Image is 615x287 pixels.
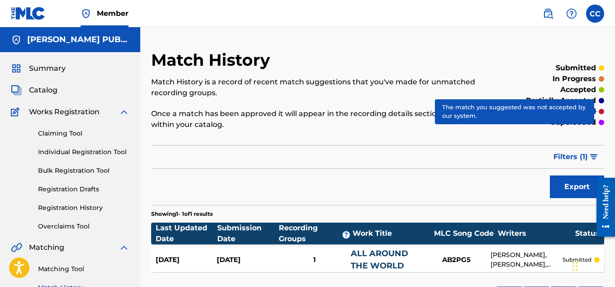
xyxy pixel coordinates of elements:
[353,228,429,239] div: Work Title
[38,185,129,194] a: Registration Drafts
[29,85,57,96] span: Catalog
[38,129,129,138] a: Claiming Tool
[11,63,22,74] img: Summary
[491,250,563,269] div: [PERSON_NAME], [PERSON_NAME], [PERSON_NAME]
[586,5,604,23] div: User Menu
[430,228,498,239] div: MLC Song Code
[563,256,591,264] p: submitted
[563,5,581,23] div: Help
[351,248,408,271] a: ALL AROUND THE WORLD
[563,106,596,117] p: rejected
[217,223,279,244] div: Submission Date
[566,8,577,19] img: help
[11,7,46,20] img: MLC Logo
[156,223,217,244] div: Last Updated Date
[590,171,615,244] iframe: Resource Center
[553,151,588,162] span: Filters ( 1 )
[11,85,57,96] a: CatalogCatalog
[29,242,64,253] span: Matching
[151,108,500,130] p: Once a match has been approved it will appear in the recording details section of the work within...
[11,34,22,45] img: Accounts
[119,242,129,253] img: expand
[560,84,596,95] p: accepted
[217,255,278,265] div: [DATE]
[548,146,604,168] button: Filters (1)
[556,63,596,73] p: submitted
[119,107,129,117] img: expand
[550,175,604,198] button: Export
[575,228,600,239] div: Status
[543,8,553,19] img: search
[343,231,350,238] span: ?
[590,154,598,160] img: filter
[156,255,217,265] div: [DATE]
[526,95,596,106] p: partially accepted
[278,255,351,265] div: 1
[29,107,100,117] span: Works Registration
[151,50,275,70] h2: Match History
[11,63,66,74] a: SummarySummary
[38,264,129,274] a: Matching Tool
[570,243,615,287] iframe: Chat Widget
[29,63,66,74] span: Summary
[38,222,129,231] a: Overclaims Tool
[423,255,491,265] div: AB2PG5
[38,147,129,157] a: Individual Registration Tool
[11,107,23,117] img: Works Registration
[553,73,596,84] p: in progress
[551,117,596,128] p: superseded
[498,228,575,239] div: Writers
[38,203,129,213] a: Registration History
[572,253,578,280] div: Drag
[151,210,213,218] p: Showing 1 - 1 of 1 results
[11,85,22,96] img: Catalog
[279,223,353,244] div: Recording Groups
[151,77,500,98] p: Match History is a record of recent match suggestions that you've made for unmatched recording gr...
[539,5,557,23] a: Public Search
[27,34,129,45] h5: KRING PUBLISHING
[81,8,91,19] img: Top Rightsholder
[38,166,129,175] a: Bulk Registration Tool
[11,242,22,253] img: Matching
[97,8,129,19] span: Member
